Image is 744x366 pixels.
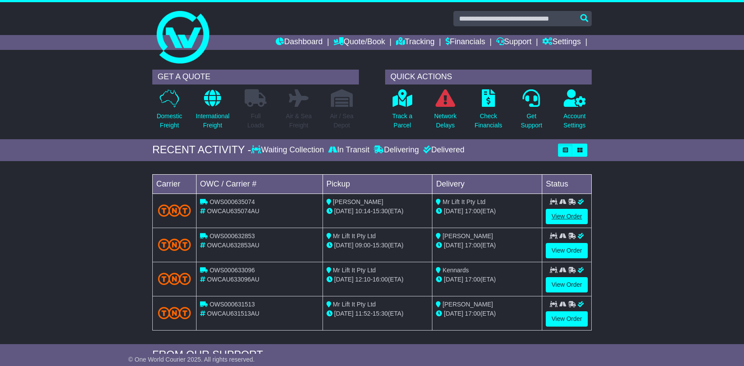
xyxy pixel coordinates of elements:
span: 15:30 [372,242,388,249]
span: [DATE] [444,310,463,317]
span: [DATE] [334,242,354,249]
p: Domestic Freight [157,112,182,130]
p: Get Support [521,112,542,130]
a: View Order [546,243,588,258]
a: InternationalFreight [195,89,230,135]
span: Mr Lift It Pty Ltd [333,301,376,308]
a: Quote/Book [333,35,385,50]
span: 17:00 [465,276,480,283]
span: Mr Lift It Pty Ltd [333,232,376,239]
a: Tracking [396,35,435,50]
span: 15:30 [372,208,388,215]
span: [DATE] [444,242,463,249]
td: OWC / Carrier # [197,174,323,194]
div: - (ETA) [326,309,429,318]
span: [DATE] [334,208,354,215]
a: Settings [542,35,581,50]
span: © One World Courier 2025. All rights reserved. [128,356,255,363]
a: CheckFinancials [474,89,503,135]
p: Air & Sea Freight [286,112,312,130]
a: DomesticFreight [156,89,182,135]
a: View Order [546,277,588,292]
p: Track a Parcel [392,112,412,130]
td: Delivery [432,174,542,194]
p: International Freight [196,112,229,130]
td: Carrier [153,174,197,194]
div: QUICK ACTIONS [385,70,592,84]
span: [DATE] [444,208,463,215]
div: GET A QUOTE [152,70,359,84]
a: Financials [446,35,485,50]
div: - (ETA) [326,207,429,216]
span: [DATE] [334,276,354,283]
span: [PERSON_NAME] [442,301,493,308]
div: FROM OUR SUPPORT [152,348,592,361]
span: [PERSON_NAME] [442,232,493,239]
div: (ETA) [436,241,538,250]
span: 17:00 [465,242,480,249]
a: NetworkDelays [434,89,457,135]
span: [DATE] [334,310,354,317]
p: Full Loads [245,112,267,130]
img: TNT_Domestic.png [158,307,191,319]
td: Status [542,174,592,194]
div: (ETA) [436,275,538,284]
span: 15:30 [372,310,388,317]
span: Mr Lift It Pty Ltd [442,198,485,205]
span: 16:00 [372,276,388,283]
a: Track aParcel [392,89,413,135]
div: - (ETA) [326,241,429,250]
a: View Order [546,209,588,224]
span: 11:52 [355,310,371,317]
a: GetSupport [520,89,543,135]
span: OWS000635074 [210,198,255,205]
div: Waiting Collection [251,145,326,155]
span: 12:10 [355,276,371,283]
p: Account Settings [564,112,586,130]
img: TNT_Domestic.png [158,239,191,250]
div: Delivering [372,145,421,155]
span: OWS000633096 [210,267,255,274]
img: TNT_Domestic.png [158,204,191,216]
span: 09:00 [355,242,371,249]
div: RECENT ACTIVITY - [152,144,251,156]
span: 17:00 [465,208,480,215]
span: OWS000632853 [210,232,255,239]
p: Air / Sea Depot [330,112,354,130]
span: OWS000631513 [210,301,255,308]
span: Mr Lift It Pty Ltd [333,267,376,274]
span: OWCAU632853AU [207,242,260,249]
div: (ETA) [436,309,538,318]
span: OWCAU635074AU [207,208,260,215]
a: Dashboard [276,35,323,50]
div: (ETA) [436,207,538,216]
a: Support [496,35,532,50]
div: - (ETA) [326,275,429,284]
p: Check Financials [475,112,502,130]
p: Network Delays [434,112,456,130]
img: TNT_Domestic.png [158,273,191,285]
td: Pickup [323,174,432,194]
a: AccountSettings [563,89,586,135]
span: OWCAU631513AU [207,310,260,317]
span: Kennards [442,267,469,274]
div: In Transit [326,145,372,155]
span: [DATE] [444,276,463,283]
span: 10:14 [355,208,371,215]
a: View Order [546,311,588,327]
span: 17:00 [465,310,480,317]
span: [PERSON_NAME] [333,198,383,205]
span: OWCAU633096AU [207,276,260,283]
div: Delivered [421,145,464,155]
